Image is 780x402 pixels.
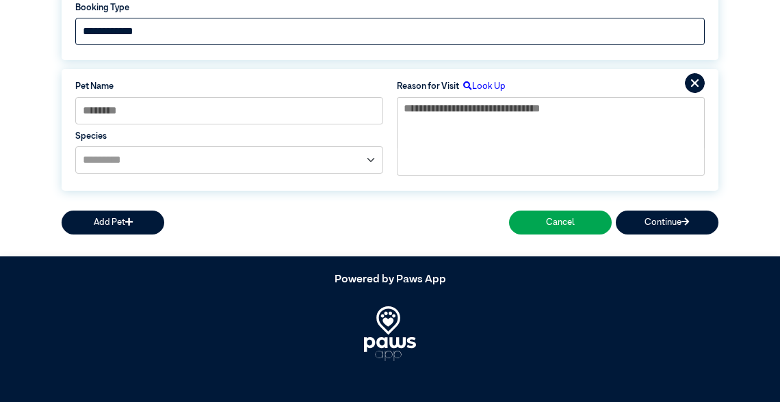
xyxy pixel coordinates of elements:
button: Add Pet [62,211,164,234]
img: PawsApp [364,306,417,361]
label: Booking Type [75,1,705,14]
label: Reason for Visit [397,80,459,93]
label: Pet Name [75,80,383,93]
button: Cancel [509,211,612,234]
h5: Powered by Paws App [62,273,718,286]
label: Look Up [459,80,506,93]
label: Species [75,130,383,143]
button: Continue [616,211,718,234]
